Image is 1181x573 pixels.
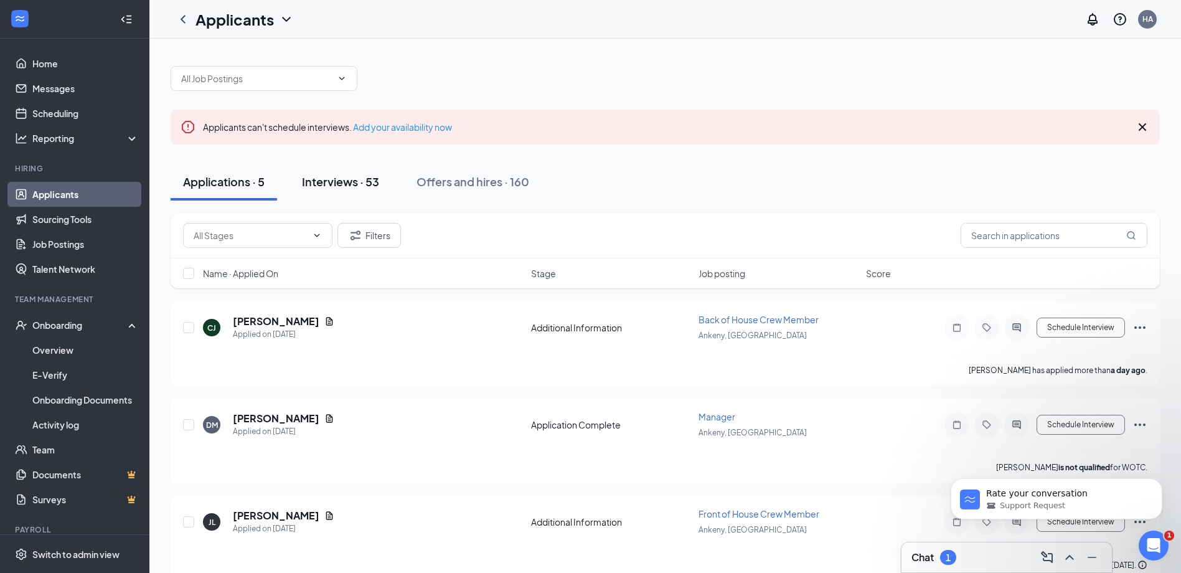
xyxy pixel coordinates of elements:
[207,323,216,333] div: CJ
[1037,547,1057,567] button: ComposeMessage
[416,174,529,189] div: Offers and hires · 160
[324,316,334,326] svg: Document
[32,462,139,487] a: DocumentsCrown
[699,428,807,437] span: Ankeny, [GEOGRAPHIC_DATA]
[32,207,139,232] a: Sourcing Tools
[203,267,278,280] span: Name · Applied On
[1139,531,1169,561] iframe: Intercom live chat
[32,232,139,257] a: Job Postings
[183,174,265,189] div: Applications · 5
[1009,323,1024,333] svg: ActiveChat
[1062,550,1077,565] svg: ChevronUp
[195,9,274,30] h1: Applicants
[302,174,379,189] div: Interviews · 53
[699,525,807,534] span: Ankeny, [GEOGRAPHIC_DATA]
[961,223,1147,248] input: Search in applications
[866,267,891,280] span: Score
[1082,547,1102,567] button: Minimize
[15,132,27,144] svg: Analysis
[15,294,136,305] div: Team Management
[32,487,139,512] a: SurveysCrown
[194,229,307,242] input: All Stages
[32,412,139,437] a: Activity log
[949,323,964,333] svg: Note
[337,223,401,248] button: Filter Filters
[1132,417,1147,432] svg: Ellipses
[32,437,139,462] a: Team
[32,76,139,101] a: Messages
[531,419,691,431] div: Application Complete
[353,121,452,133] a: Add your availability now
[1132,320,1147,335] svg: Ellipses
[279,12,294,27] svg: ChevronDown
[203,121,452,133] span: Applicants can't schedule interviews.
[32,257,139,282] a: Talent Network
[233,509,319,523] h5: [PERSON_NAME]
[1085,12,1100,27] svg: Notifications
[206,420,218,430] div: DM
[531,516,691,528] div: Additional Information
[531,267,556,280] span: Stage
[15,319,27,331] svg: UserCheck
[1085,550,1099,565] svg: Minimize
[1111,366,1146,375] b: a day ago
[932,452,1181,539] iframe: Intercom notifications message
[337,73,347,83] svg: ChevronDown
[946,552,951,563] div: 1
[699,331,807,340] span: Ankeny, [GEOGRAPHIC_DATA]
[14,12,26,25] svg: WorkstreamLogo
[699,314,819,325] span: Back of House Crew Member
[176,12,191,27] svg: ChevronLeft
[120,13,133,26] svg: Collapse
[979,420,994,430] svg: Tag
[32,132,139,144] div: Reporting
[531,321,691,334] div: Additional Information
[1135,120,1150,135] svg: Cross
[233,315,319,328] h5: [PERSON_NAME]
[324,414,334,424] svg: Document
[699,267,745,280] span: Job posting
[32,548,120,561] div: Switch to admin view
[32,387,139,412] a: Onboarding Documents
[969,365,1147,376] p: [PERSON_NAME] has applied more than .
[32,182,139,207] a: Applicants
[233,425,334,438] div: Applied on [DATE]
[1040,550,1055,565] svg: ComposeMessage
[324,511,334,521] svg: Document
[979,323,994,333] svg: Tag
[32,51,139,76] a: Home
[1126,230,1136,240] svg: MagnifyingGlass
[233,412,319,425] h5: [PERSON_NAME]
[233,328,334,341] div: Applied on [DATE]
[181,120,195,135] svg: Error
[15,548,27,561] svg: Settings
[949,420,964,430] svg: Note
[209,517,215,528] div: JL
[32,101,139,126] a: Scheduling
[32,362,139,387] a: E-Verify
[15,163,136,174] div: Hiring
[312,230,322,240] svg: ChevronDown
[1037,415,1125,435] button: Schedule Interview
[1037,318,1125,338] button: Schedule Interview
[1137,560,1147,570] svg: Info
[233,523,334,535] div: Applied on [DATE]
[699,411,735,422] span: Manager
[911,551,934,564] h3: Chat
[181,72,332,85] input: All Job Postings
[32,338,139,362] a: Overview
[1142,14,1153,24] div: HA
[32,319,128,331] div: Onboarding
[348,228,363,243] svg: Filter
[1164,531,1174,541] span: 1
[699,508,819,519] span: Front of House Crew Member
[1113,12,1127,27] svg: QuestionInfo
[1060,547,1080,567] button: ChevronUp
[15,524,136,535] div: Payroll
[1009,420,1024,430] svg: ActiveChat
